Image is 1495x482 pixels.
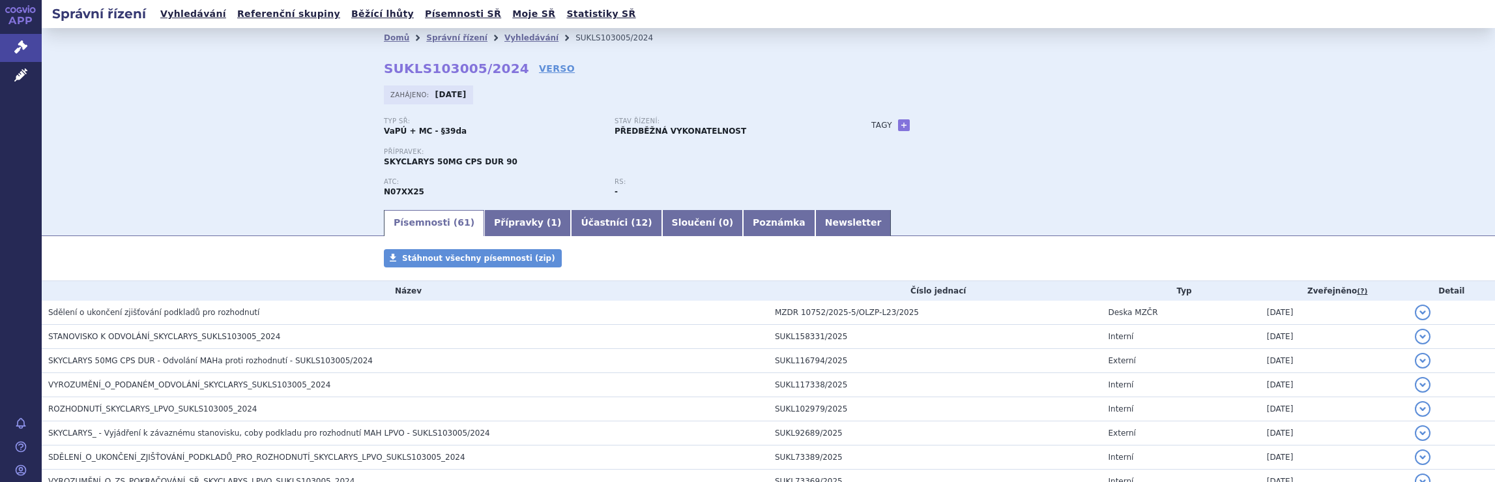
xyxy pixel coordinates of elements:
[48,380,330,389] span: VYROZUMĚNÍ_O_PODANÉM_ODVOLÁNÍ_SKYCLARYS_SUKLS103005_2024
[662,210,743,236] a: Sloučení (0)
[1102,281,1260,301] th: Typ
[1109,356,1136,365] span: Externí
[48,356,373,365] span: SKYCLARYS 50MG CPS DUR - Odvolání MAHa proti rozhodnutí - SUKLS103005/2024
[48,308,259,317] span: Sdělení o ukončení zjišťování podkladů pro rozhodnutí
[1260,281,1408,301] th: Zveřejněno
[571,210,661,236] a: Účastníci (12)
[233,5,344,23] a: Referenční skupiny
[768,445,1102,470] td: SUKL73389/2025
[575,28,670,48] li: SUKLS103005/2024
[1415,449,1430,465] button: detail
[347,5,418,23] a: Běžící lhůty
[551,217,557,228] span: 1
[426,33,487,42] a: Správní řízení
[1260,421,1408,445] td: [DATE]
[384,117,602,125] p: Typ SŘ:
[635,217,648,228] span: 12
[1109,332,1134,341] span: Interní
[421,5,505,23] a: Písemnosti SŘ
[48,404,257,414] span: ROZHODNUTÍ_SKYCLARYS_LPVO_SUKLS103005_2024
[390,89,431,100] span: Zahájeno:
[615,127,746,136] strong: PŘEDBĚŽNÁ VYKONATELNOST
[384,61,529,76] strong: SUKLS103005/2024
[768,325,1102,349] td: SUKL158331/2025
[768,349,1102,373] td: SUKL116794/2025
[384,33,409,42] a: Domů
[615,117,832,125] p: Stav řízení:
[1109,453,1134,462] span: Interní
[1415,401,1430,417] button: detail
[504,33,559,42] a: Vyhledávání
[1260,445,1408,470] td: [DATE]
[384,187,424,196] strong: OMAVELOXOLON
[1260,349,1408,373] td: [DATE]
[1415,353,1430,369] button: detail
[1408,281,1495,301] th: Detail
[384,178,602,186] p: ATC:
[768,397,1102,421] td: SUKL102979/2025
[48,332,280,341] span: STANOVISKO K ODVOLÁNÍ_SKYCLARYS_SUKLS103005_2024
[484,210,571,236] a: Přípravky (1)
[815,210,892,236] a: Newsletter
[1109,429,1136,438] span: Externí
[42,281,768,301] th: Název
[48,429,490,438] span: SKYCLARYS_ - Vyjádření k závaznému stanovisku, coby podkladu pro rozhodnutí MAH LPVO - SUKLS10300...
[768,301,1102,325] td: MZDR 10752/2025-5/OLZP-L23/2025
[1357,287,1367,296] abbr: (?)
[402,254,555,263] span: Stáhnout všechny písemnosti (zip)
[743,210,815,236] a: Poznámka
[457,217,470,228] span: 61
[1109,404,1134,414] span: Interní
[898,119,910,131] a: +
[539,62,575,75] a: VERSO
[1415,377,1430,393] button: detail
[768,281,1102,301] th: Číslo jednací
[768,373,1102,397] td: SUKL117338/2025
[1415,305,1430,320] button: detail
[508,5,559,23] a: Moje SŘ
[1415,329,1430,344] button: detail
[384,249,562,267] a: Stáhnout všechny písemnosti (zip)
[1109,308,1158,317] span: Deska MZČR
[768,421,1102,445] td: SUKL92689/2025
[562,5,639,23] a: Statistiky SŘ
[384,127,467,136] strong: VaPÚ + MC - §39da
[615,178,832,186] p: RS:
[1260,397,1408,421] td: [DATE]
[871,117,892,133] h3: Tagy
[1260,373,1408,397] td: [DATE]
[1109,380,1134,389] span: Interní
[384,148,845,156] p: Přípravek:
[1415,425,1430,441] button: detail
[615,187,618,196] strong: -
[384,210,484,236] a: Písemnosti (61)
[435,90,467,99] strong: [DATE]
[156,5,230,23] a: Vyhledávání
[384,157,517,166] span: SKYCLARYS 50MG CPS DUR 90
[1260,301,1408,325] td: [DATE]
[723,217,729,228] span: 0
[1260,325,1408,349] td: [DATE]
[42,5,156,23] h2: Správní řízení
[48,453,465,462] span: SDĚLENÍ_O_UKONČENÍ_ZJIŠŤOVÁNÍ_PODKLADŮ_PRO_ROZHODNUTÍ_SKYCLARYS_LPVO_SUKLS103005_2024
